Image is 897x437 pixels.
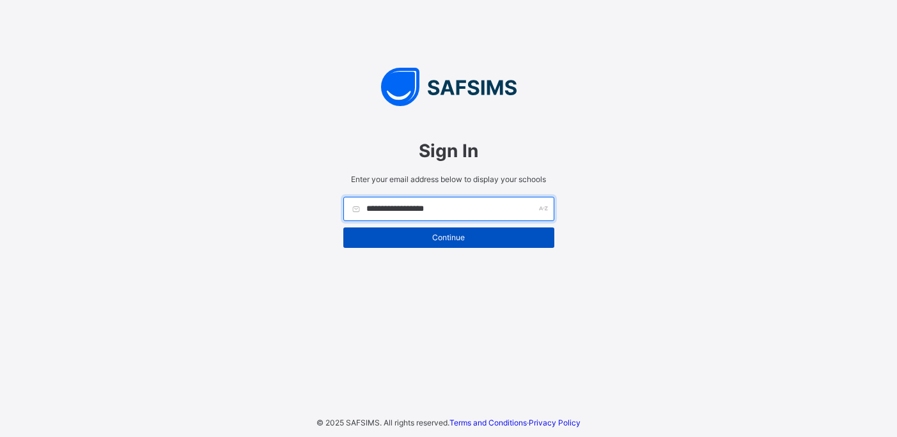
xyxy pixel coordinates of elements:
[343,140,554,162] span: Sign In
[529,418,581,427] a: Privacy Policy
[343,174,554,184] span: Enter your email address below to display your schools
[331,68,567,106] img: SAFSIMS Logo
[316,418,449,427] span: © 2025 SAFSIMS. All rights reserved.
[449,418,527,427] a: Terms and Conditions
[353,233,545,242] span: Continue
[449,418,581,427] span: ·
